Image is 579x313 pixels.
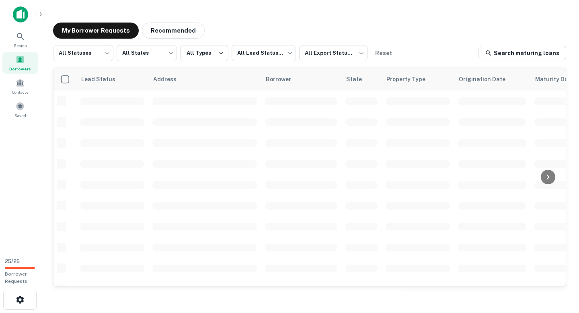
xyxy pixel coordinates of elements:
button: My Borrower Requests [53,23,139,39]
a: Contacts [2,75,38,97]
h6: Maturity Date [535,75,574,84]
span: Saved [14,112,26,119]
th: Borrower [261,68,341,91]
span: Address [153,74,187,84]
button: Recommended [142,23,205,39]
img: capitalize-icon.png [13,6,28,23]
span: Property Type [386,74,436,84]
span: Contacts [12,89,28,95]
div: All Export Statuses [299,43,368,64]
span: 25 / 25 [5,258,20,264]
a: Borrowers [2,52,38,74]
span: Borrowers [9,66,31,72]
th: Lead Status [76,68,148,91]
span: State [346,74,372,84]
div: All Statuses [53,43,113,64]
span: Lead Status [81,74,126,84]
span: Origination Date [459,74,516,84]
th: Origination Date [454,68,530,91]
a: Search [2,29,38,50]
a: Saved [2,99,38,120]
span: Search [14,42,27,49]
span: Borrower [266,74,302,84]
div: All States [117,43,177,64]
button: Reset [371,45,396,61]
span: Borrower Requests [5,271,27,284]
th: Address [148,68,261,91]
button: All Types [180,45,228,61]
th: Property Type [382,68,454,91]
th: State [341,68,382,91]
a: Search maturing loans [478,46,566,60]
iframe: Chat Widget [539,249,579,287]
div: All Lead Statuses [232,43,296,64]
